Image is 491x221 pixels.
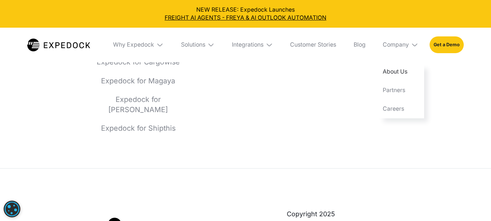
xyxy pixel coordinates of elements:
[232,41,263,48] div: Integrations
[377,100,424,118] a: Careers
[226,28,278,62] div: Integrations
[96,76,180,86] a: Expedock for Magaya
[348,28,371,62] a: Blog
[6,6,485,22] div: NEW RELEASE: Expedock Launches
[108,28,169,62] div: Why Expedock
[377,81,424,99] a: Partners
[284,28,342,62] a: Customer Stories
[175,28,220,62] div: Solutions
[113,41,154,48] div: Why Expedock
[96,123,180,134] a: Expedock for Shipthis
[370,142,491,221] iframe: Chat Widget
[430,36,464,53] a: Get a Demo
[377,28,424,62] div: Company
[96,57,180,67] a: Expedock for Cargowise
[181,41,205,48] div: Solutions
[96,95,180,115] a: Expedock for [PERSON_NAME]
[6,14,485,22] a: FREIGHT AI AGENTS - FREYA & AI OUTLOOK AUTOMATION
[383,41,409,48] div: Company
[377,62,424,81] a: About Us
[377,62,424,118] nav: Company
